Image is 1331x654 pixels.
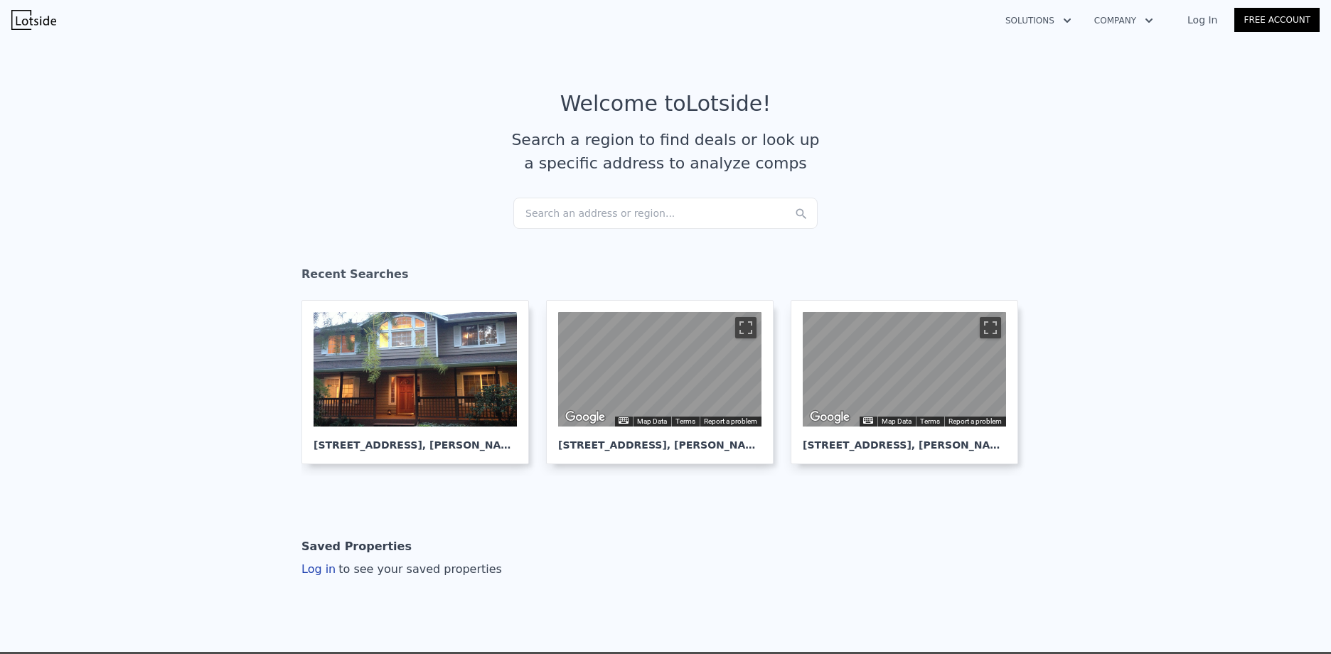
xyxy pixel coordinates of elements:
[791,300,1030,464] a: Map [STREET_ADDRESS], [PERSON_NAME][GEOGRAPHIC_DATA]
[863,417,873,424] button: Keyboard shortcuts
[301,532,412,561] div: Saved Properties
[1234,8,1320,32] a: Free Account
[920,417,940,425] a: Terms
[1170,13,1234,27] a: Log In
[994,8,1083,33] button: Solutions
[980,317,1001,338] button: Toggle fullscreen view
[506,128,825,175] div: Search a region to find deals or look up a specific address to analyze comps
[1083,8,1165,33] button: Company
[619,417,629,424] button: Keyboard shortcuts
[301,254,1030,300] div: Recent Searches
[806,408,853,427] a: Open this area in Google Maps (opens a new window)
[558,427,761,452] div: [STREET_ADDRESS] , [PERSON_NAME][GEOGRAPHIC_DATA]
[336,562,502,576] span: to see your saved properties
[704,417,757,425] a: Report a problem
[301,561,502,578] div: Log in
[558,312,761,427] div: Map
[803,427,1006,452] div: [STREET_ADDRESS] , [PERSON_NAME][GEOGRAPHIC_DATA]
[735,317,757,338] button: Toggle fullscreen view
[513,198,818,229] div: Search an address or region...
[558,312,761,427] div: Street View
[882,417,912,427] button: Map Data
[806,408,853,427] img: Google
[301,300,540,464] a: [STREET_ADDRESS], [PERSON_NAME][GEOGRAPHIC_DATA]
[948,417,1002,425] a: Report a problem
[637,417,667,427] button: Map Data
[314,427,517,452] div: [STREET_ADDRESS] , [PERSON_NAME][GEOGRAPHIC_DATA]
[546,300,785,464] a: Map [STREET_ADDRESS], [PERSON_NAME][GEOGRAPHIC_DATA]
[560,91,771,117] div: Welcome to Lotside !
[562,408,609,427] img: Google
[803,312,1006,427] div: Map
[803,312,1006,427] div: Street View
[562,408,609,427] a: Open this area in Google Maps (opens a new window)
[675,417,695,425] a: Terms
[11,10,56,30] img: Lotside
